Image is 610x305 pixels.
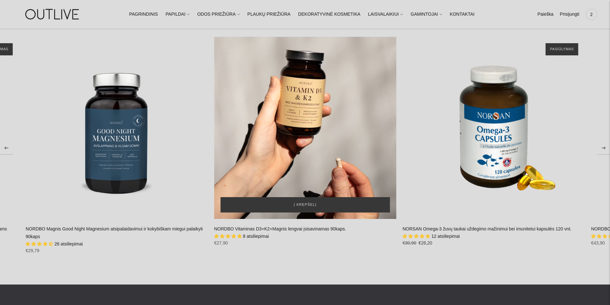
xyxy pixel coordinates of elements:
a: 2 [586,7,597,21]
a: NORDBO Vitaminas D3+K2+Magnis lengvai įsisavinamas 90kaps. [214,37,396,219]
span: 8 atsiliepimai [243,234,269,239]
a: PLAUKŲ PRIEŽIŪRA [248,7,291,21]
span: Į krepšelį [294,202,317,208]
s: €30,90 [403,240,416,245]
span: €43,90 [591,240,605,245]
a: DEKORATYVINĖ KOSMETIKA [298,7,360,21]
span: €29,79 [26,248,39,253]
a: ODOS PRIEŽIŪRA [197,7,240,21]
span: 4.92 stars [403,234,431,239]
a: NORSAN Omega-3 žuvų taukai uždegimo mažinimui bei imunitetui kapsulės 120 vnt. [403,226,572,231]
a: NORSAN Omega-3 žuvų taukai uždegimo mažinimui bei imunitetui kapsulės 120 vnt. [403,37,585,219]
span: 26 atsiliepimai [54,241,83,246]
a: PAPILDAI [166,7,190,21]
a: NORDBO Vitaminas D3+K2+Magnis lengvai įsisavinamas 90kaps. [214,226,346,231]
a: LAISVALAIKIUI [368,7,403,21]
a: NORDBO Magnis Good Night Magnesium atsipalaidavimui ir kokybiškam miegui palaikyti 90kaps [26,37,208,219]
span: 4.65 stars [26,241,54,246]
span: 2 [587,10,596,19]
span: 12 atsiliepimai [431,234,460,239]
a: PAGRINDINIS [129,7,158,21]
span: 5.00 stars [214,234,243,239]
span: €26,20 [419,240,432,245]
a: GAMINTOJAI [411,7,442,21]
a: KONTAKTAI [450,7,475,21]
a: Prisijungti [560,7,579,21]
span: €27,90 [214,240,228,245]
img: OUTLIVE [13,3,93,25]
button: Move to next carousel slide [597,141,610,154]
a: NORDBO Magnis Good Night Magnesium atsipalaidavimui ir kokybiškam miegui palaikyti 90kaps [26,226,203,239]
a: Paieška [537,7,553,21]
